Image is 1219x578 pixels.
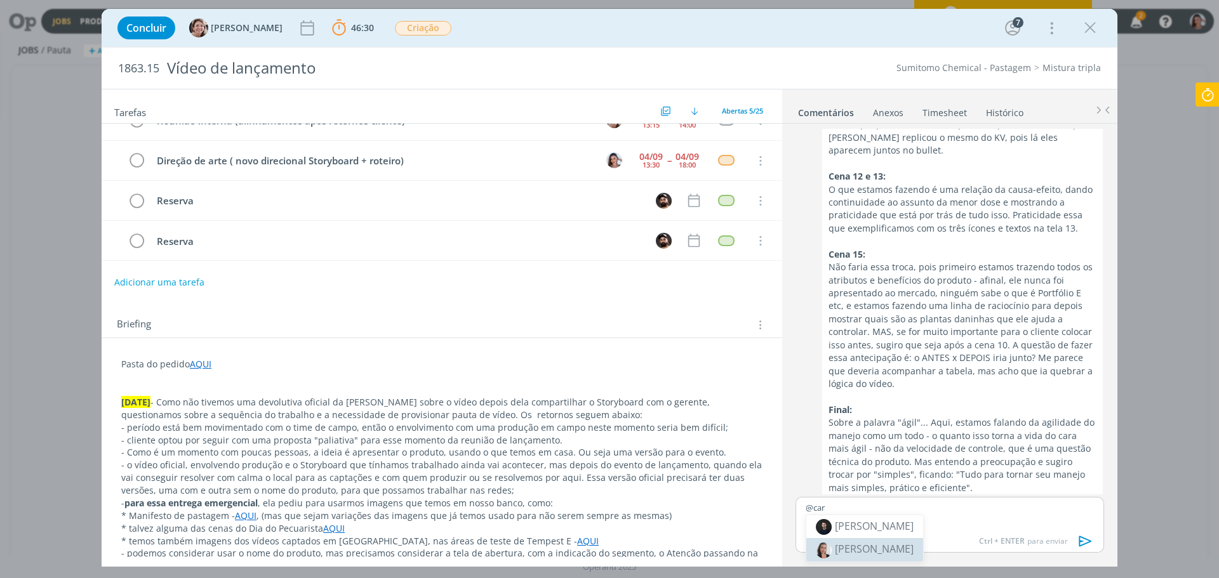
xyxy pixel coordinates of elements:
button: B [654,191,673,210]
img: 1721677242_52414d_sobe_0007.jpg [816,519,832,535]
button: 46:30 [329,18,377,38]
a: Timesheet [922,101,968,119]
p: Sobre a palavra "ágil"... Aqui, estamos falando da agilidade do manejo como um todo - o quanto is... [829,416,1096,494]
img: B [656,193,672,209]
div: Vídeo de lançamento [162,53,686,84]
div: Direção de arte ( novo direcional Storyboard + roteiro) [151,153,594,169]
span: -- [667,115,671,124]
span: Concluir [126,23,166,33]
div: Anexos [873,107,903,119]
span: Ctrl + ENTER [979,535,1027,547]
div: 13:30 [643,161,660,168]
a: Histórico [985,101,1024,119]
a: AQUI [235,509,256,522]
p: - Como é um momento com poucas pessoas, a ideia é apresentar o produto, usando o que temos em cas... [121,446,763,459]
p: - podemos considerar usar o nome do produto, mas precisamos considerar a tela de abertura, com a ... [121,547,763,572]
a: AQUI [190,358,211,370]
a: Sumitomo Chemical - Pastagem [896,62,1031,74]
div: Reserva [151,193,644,209]
img: N [606,152,622,168]
img: 1713213045_f9f421_whatsapp_image_20240415_at_134001.jpeg [816,542,832,558]
button: Concluir [117,16,175,39]
div: dialog [102,9,1117,567]
a: AQUI [323,522,345,534]
p: - o vídeo oficial, envolvendo produção e o Storyboard que tínhamos trabalhado ainda vai acontecer... [121,459,763,497]
img: B [656,233,672,249]
button: Adicionar uma tarefa [114,271,205,294]
span: Tarefas [114,103,146,119]
strong: Final: [829,404,852,416]
a: Comentários [797,101,855,119]
p: - cliente optou por seguir com uma proposta "paliativa" para esse momento da reunião de lançamento. [121,434,763,447]
p: Pasta do pedido [121,358,763,371]
p: * temos também imagens dos vídeos captados em [GEOGRAPHIC_DATA], nas áreas de teste de Tempest E - [121,535,763,548]
span: Briefing [117,317,151,333]
p: * talvez alguma das cenas do Dia do Pecuarista [121,522,763,535]
strong: Cena 15: [829,248,865,260]
img: arrow-down.svg [691,107,698,115]
div: Reserva [151,233,644,249]
button: B [654,231,673,250]
p: Não faria essa troca, pois primeiro estamos trazendo todos os atributos e benefícios do produto -... [829,261,1096,390]
div: 13:15 [643,121,660,128]
span: Abertas 5/25 [722,106,763,115]
span: [PERSON_NAME] [835,542,914,556]
div: 7 [1013,17,1023,28]
p: @car [806,502,1094,513]
span: para enviar [979,535,1068,547]
button: Criação [394,20,452,36]
p: *Acho que pode dificultar um pouco a questão do ícone que a [PERSON_NAME] replicou o mesmo do KV,... [829,118,1096,157]
span: -- [667,156,671,165]
strong: para essa entrega emergencial [124,497,258,509]
div: 04/09 [676,152,699,161]
button: N [604,151,623,170]
span: [PERSON_NAME] [211,23,283,32]
a: Mistura tripla [1042,62,1101,74]
div: 14:00 [679,121,696,128]
span: 1863.15 [118,62,159,76]
div: 04/09 [639,152,663,161]
div: 18:00 [679,161,696,168]
button: 7 [1003,18,1023,38]
p: - Como não tivemos uma devolutiva oficial da [PERSON_NAME] sobre o vídeo depois dela compartilhar... [121,396,763,421]
a: AQUI [577,535,599,547]
span: [PERSON_NAME] [835,519,914,533]
strong: Cena 12 e 13: [829,170,886,182]
span: 46:30 [351,22,374,34]
button: A[PERSON_NAME] [189,18,283,37]
p: O que estamos fazendo é uma relação da causa-efeito, dando continuidade ao assunto da menor dose ... [829,183,1096,235]
span: Criação [395,21,451,36]
p: - período está bem movimentado com o time de campo, então o envolvimento com uma produção em camp... [121,421,763,434]
strong: [DATE] [121,396,150,408]
img: A [189,18,208,37]
p: * Manifesto de pastagem - , (mas que sejam variações das imagens que já temos usado para não sere... [121,509,763,522]
p: - , ela pediu para usarmos imagens que temos em nosso banco, como: [121,497,763,509]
